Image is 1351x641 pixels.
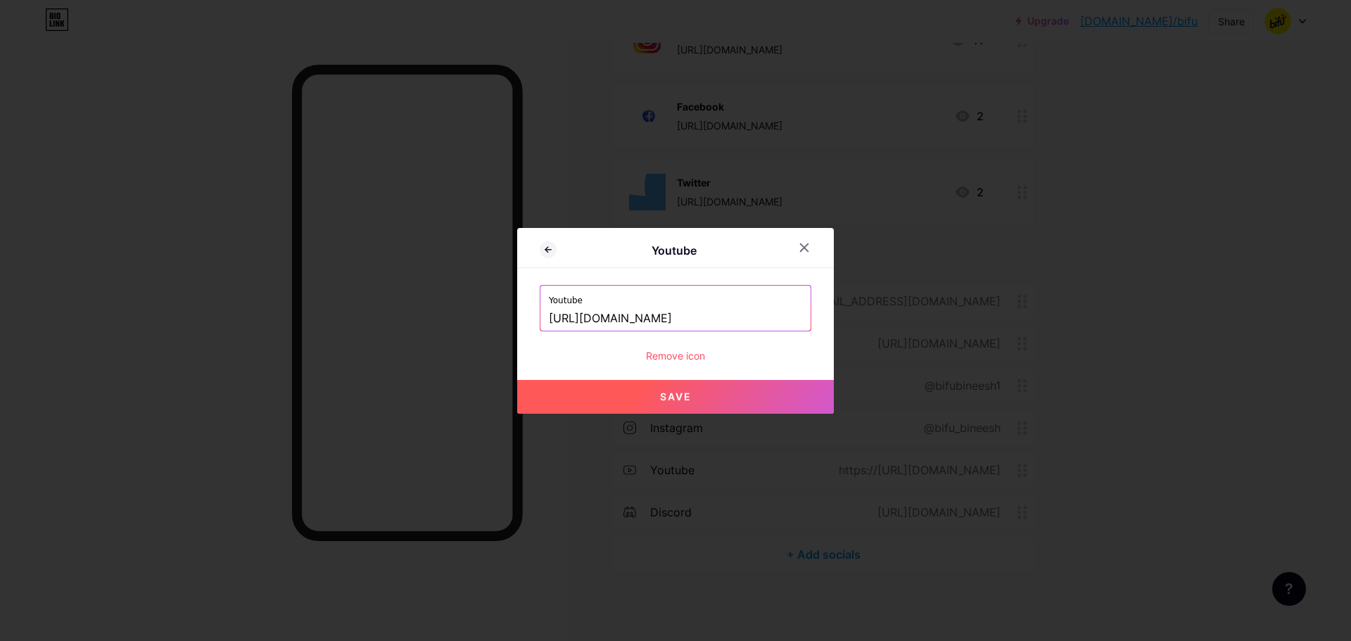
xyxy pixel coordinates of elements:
[660,391,692,402] span: Save
[517,380,834,414] button: Save
[549,307,802,331] input: https://youtube.com/channel/channelurl
[540,348,811,363] div: Remove icon
[549,286,802,307] label: Youtube
[557,242,792,259] div: Youtube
